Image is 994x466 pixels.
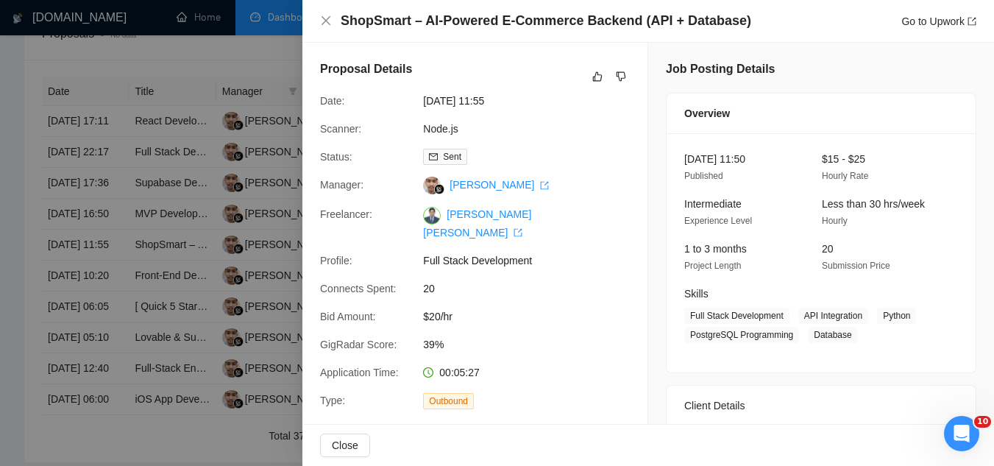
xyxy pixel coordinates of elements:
[439,367,480,378] span: 00:05:27
[443,152,461,162] span: Sent
[540,181,549,190] span: export
[822,153,865,165] span: $15 - $25
[320,395,345,406] span: Type:
[901,15,976,27] a: Go to Upworkexport
[423,123,458,135] a: Node.js
[592,71,603,82] span: like
[822,198,925,210] span: Less than 30 hrs/week
[423,207,441,225] img: c1RPiVo6mRFR6BN7zoJI2yUK906y9LnLzoARGoO75PPeKwuOSWmoT69oZKPhhgZsWc
[423,367,433,378] span: clock-circle
[423,336,644,353] span: 39%
[320,15,332,27] span: close
[320,95,344,107] span: Date:
[341,12,751,30] h4: ShopSmart – AI-Powered E-Commerce Backend (API + Database)
[684,288,709,300] span: Skills
[944,416,979,451] iframe: Intercom live chat
[320,151,352,163] span: Status:
[822,216,848,226] span: Hourly
[684,261,741,271] span: Project Length
[320,179,363,191] span: Manager:
[320,255,352,266] span: Profile:
[684,105,730,121] span: Overview
[423,253,644,269] span: Full Stack Development
[320,311,376,322] span: Bid Amount:
[423,93,644,109] span: [DATE] 11:55
[684,308,789,324] span: Full Stack Development
[320,434,370,457] button: Close
[968,17,976,26] span: export
[320,60,412,78] h5: Proposal Details
[332,437,358,453] span: Close
[450,179,549,191] a: [PERSON_NAME] export
[666,60,775,78] h5: Job Posting Details
[684,198,742,210] span: Intermediate
[320,208,372,220] span: Freelancer:
[423,308,644,325] span: $20/hr
[822,171,868,181] span: Hourly Rate
[684,171,723,181] span: Published
[684,327,799,343] span: PostgreSQL Programming
[589,68,606,85] button: like
[423,393,474,409] span: Outbound
[429,152,438,161] span: mail
[423,208,531,238] a: [PERSON_NAME] [PERSON_NAME] export
[684,386,958,426] div: Client Details
[320,339,397,350] span: GigRadar Score:
[320,15,332,27] button: Close
[320,367,399,378] span: Application Time:
[320,123,361,135] span: Scanner:
[877,308,916,324] span: Python
[684,216,752,226] span: Experience Level
[514,228,522,237] span: export
[974,416,991,428] span: 10
[798,308,868,324] span: API Integration
[320,283,397,294] span: Connects Spent:
[434,184,444,194] img: gigradar-bm.png
[612,68,630,85] button: dislike
[822,261,890,271] span: Submission Price
[423,280,644,297] span: 20
[822,243,834,255] span: 20
[684,243,747,255] span: 1 to 3 months
[684,153,745,165] span: [DATE] 11:50
[616,71,626,82] span: dislike
[808,327,857,343] span: Database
